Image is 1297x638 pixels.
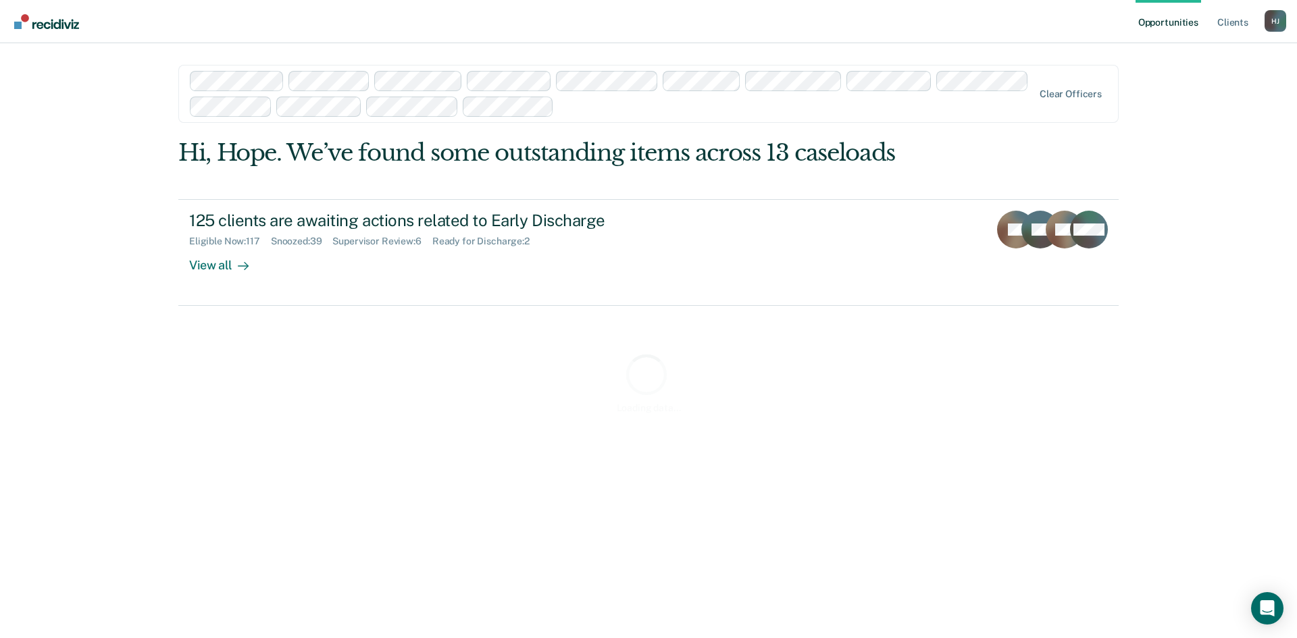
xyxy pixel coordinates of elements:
[1265,10,1286,32] div: H J
[332,236,432,247] div: Supervisor Review : 6
[178,199,1119,306] a: 125 clients are awaiting actions related to Early DischargeEligible Now:117Snoozed:39Supervisor R...
[271,236,333,247] div: Snoozed : 39
[432,236,540,247] div: Ready for Discharge : 2
[189,246,265,273] div: View all
[14,14,79,29] img: Recidiviz
[189,236,271,247] div: Eligible Now : 117
[189,211,663,230] div: 125 clients are awaiting actions related to Early Discharge
[1040,88,1102,100] div: Clear officers
[178,139,931,167] div: Hi, Hope. We’ve found some outstanding items across 13 caseloads
[1265,10,1286,32] button: Profile dropdown button
[1251,592,1283,624] div: Open Intercom Messenger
